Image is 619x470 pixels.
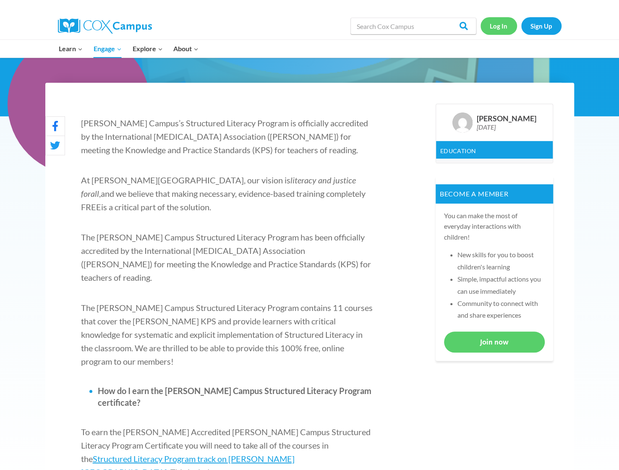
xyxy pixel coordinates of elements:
[91,188,99,198] span: all
[99,188,101,198] span: ,
[350,18,476,34] input: Search Cox Campus
[477,123,536,131] div: [DATE]
[88,40,127,57] button: Child menu of Engage
[481,17,517,34] a: Log In
[81,232,371,282] span: The [PERSON_NAME] Campus Structured Literacy Program has been officially accredited by the Intern...
[54,40,204,57] nav: Primary Navigation
[81,118,368,155] span: [PERSON_NAME] Campus’s Structured Literacy Program is officially accredited by the International ...
[58,18,152,34] img: Cox Campus
[81,175,290,185] span: At [PERSON_NAME][GEOGRAPHIC_DATA], our vision is
[101,202,209,212] span: is a critical part of the solution
[457,249,545,273] li: New skills for you to boost children's learning
[81,427,371,464] span: To earn the [PERSON_NAME] Accredited [PERSON_NAME] Campus Structured Literacy Program Certificate...
[444,332,545,352] a: Join now
[168,40,204,57] button: Child menu of About
[98,386,371,407] span: How do I earn the [PERSON_NAME] Campus Structured Literacy Program certificate?
[444,210,545,243] p: You can make the most of everyday interactions with children!
[521,17,562,34] a: Sign Up
[209,202,211,212] span: .
[54,40,89,57] button: Child menu of Learn
[436,184,553,204] p: Become a member
[457,298,545,322] li: Community to connect with and share experiences
[81,303,373,366] span: The [PERSON_NAME] Campus Structured Literacy Program contains 11 courses that cover the [PERSON_N...
[440,147,476,154] a: Education
[477,114,536,123] div: [PERSON_NAME]
[81,188,366,212] span: and we believe that making necessary, evidence-based training completely FREE
[127,40,168,57] button: Child menu of Explore
[457,273,545,298] li: Simple, impactful actions you can use immediately
[481,17,562,34] nav: Secondary Navigation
